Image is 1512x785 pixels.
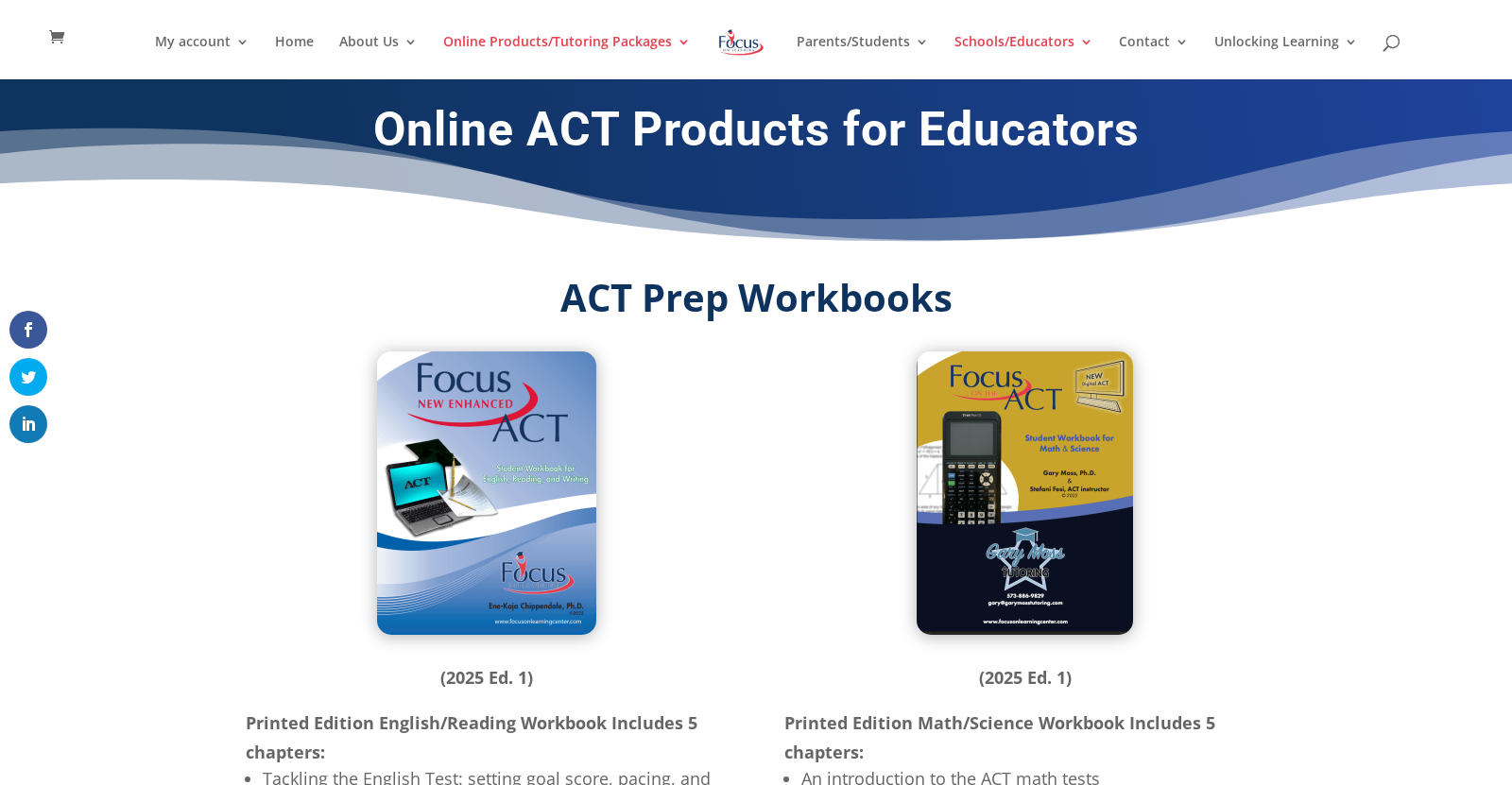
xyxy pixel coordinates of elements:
[155,35,249,79] a: My account
[443,35,691,79] a: Online Products/Tutoring Packages
[377,351,596,635] img: ACT Prep English-Reading Workbook (2025 ed. 1)
[716,26,765,60] img: Focus on Learning
[1119,35,1189,79] a: Contact
[797,35,929,79] a: Parents/Students
[275,35,314,79] a: Home
[1214,35,1358,79] a: Unlocking Learning
[979,666,1072,689] strong: (2025 Ed. 1)
[339,35,418,79] a: About Us
[784,711,1215,763] strong: Printed Edition Math/Science Workbook Includes 5 chapters:
[246,711,697,763] strong: Printed Edition English/Reading Workbook Includes 5 chapters:
[560,271,953,323] strong: ACT Prep Workbooks
[440,666,533,689] strong: (2025 Ed. 1)
[954,35,1093,79] a: Schools/Educators
[917,351,1133,635] img: ACT Prep Math-Science Workbook (2025 ed. 1)
[246,101,1266,167] h1: Online ACT Products for Educators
